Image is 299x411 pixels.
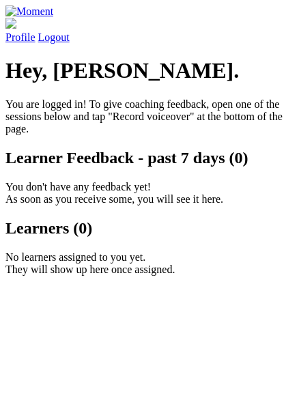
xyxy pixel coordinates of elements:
h2: Learner Feedback - past 7 days (0) [5,149,294,167]
p: You are logged in! To give coaching feedback, open one of the sessions below and tap "Record voic... [5,98,294,135]
img: Moment [5,5,53,18]
a: Profile [5,18,294,43]
p: You don't have any feedback yet! As soon as you receive some, you will see it here. [5,181,294,205]
h2: Learners (0) [5,219,294,238]
img: default_avatar-b4e2223d03051bc43aaaccfb402a43260a3f17acc7fafc1603fdf008d6cba3c9.png [5,18,16,29]
p: No learners assigned to you yet. They will show up here once assigned. [5,251,294,276]
a: Logout [38,31,70,43]
h1: Hey, [PERSON_NAME]. [5,58,294,83]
